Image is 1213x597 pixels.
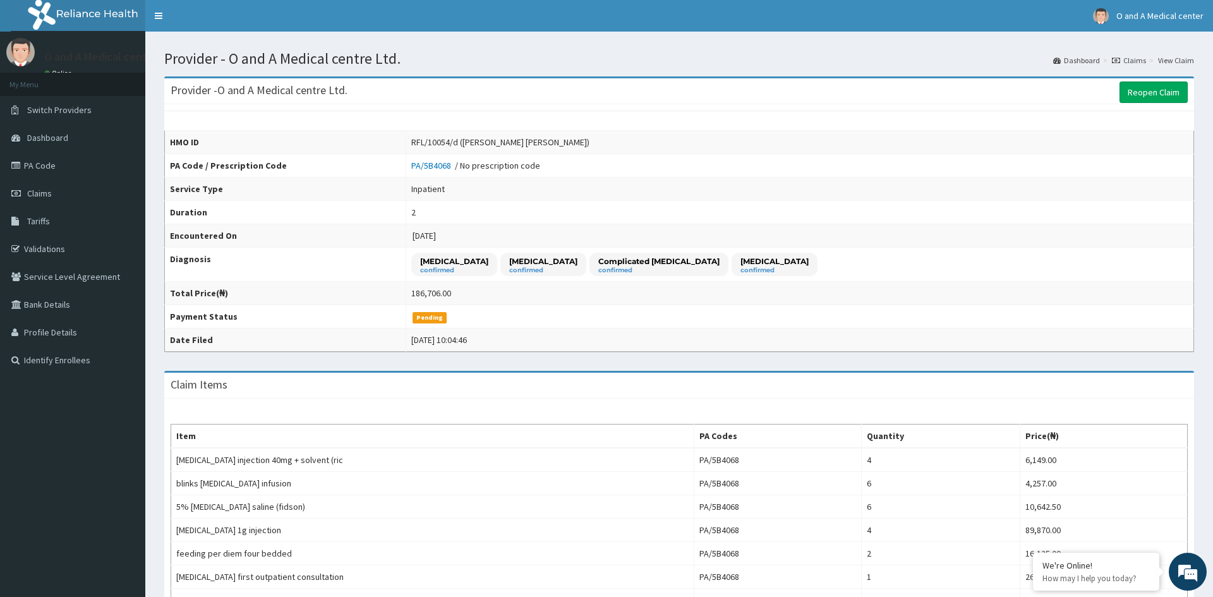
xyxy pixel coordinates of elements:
[27,215,50,227] span: Tariffs
[411,206,416,219] div: 2
[1020,448,1188,472] td: 6,149.00
[1020,425,1188,449] th: Price(₦)
[171,379,227,390] h3: Claim Items
[171,472,694,495] td: blinks [MEDICAL_DATA] infusion
[171,542,694,565] td: feeding per diem four bedded
[27,188,52,199] span: Claims
[1093,8,1109,24] img: User Image
[694,448,861,472] td: PA/5B4068
[861,425,1020,449] th: Quantity
[171,425,694,449] th: Item
[861,472,1020,495] td: 6
[411,136,589,148] div: RFL/10054/d ([PERSON_NAME] [PERSON_NAME])
[1053,55,1100,66] a: Dashboard
[861,542,1020,565] td: 2
[694,542,861,565] td: PA/5B4068
[171,85,347,96] h3: Provider - O and A Medical centre Ltd.
[1158,55,1194,66] a: View Claim
[165,154,406,178] th: PA Code / Prescription Code
[861,519,1020,542] td: 4
[27,104,92,116] span: Switch Providers
[694,519,861,542] td: PA/5B4068
[740,267,809,274] small: confirmed
[165,224,406,248] th: Encountered On
[1042,560,1150,571] div: We're Online!
[411,334,467,346] div: [DATE] 10:04:46
[861,448,1020,472] td: 4
[1020,519,1188,542] td: 89,870.00
[165,282,406,305] th: Total Price(₦)
[171,448,694,472] td: [MEDICAL_DATA] injection 40mg + solvent (ric
[171,519,694,542] td: [MEDICAL_DATA] 1g injection
[1042,573,1150,584] p: How may I help you today?
[420,267,488,274] small: confirmed
[509,267,577,274] small: confirmed
[411,159,540,172] div: / No prescription code
[413,312,447,323] span: Pending
[1020,495,1188,519] td: 10,642.50
[1119,81,1188,103] a: Reopen Claim
[165,305,406,329] th: Payment Status
[1020,565,1188,589] td: 26,875.00
[509,256,577,267] p: [MEDICAL_DATA]
[420,256,488,267] p: [MEDICAL_DATA]
[165,201,406,224] th: Duration
[411,287,451,299] div: 186,706.00
[861,565,1020,589] td: 1
[1020,472,1188,495] td: 4,257.00
[694,472,861,495] td: PA/5B4068
[694,565,861,589] td: PA/5B4068
[44,69,75,78] a: Online
[44,51,157,63] p: O and A Medical center
[1116,10,1204,21] span: O and A Medical center
[165,131,406,154] th: HMO ID
[165,329,406,352] th: Date Filed
[411,160,455,171] a: PA/5B4068
[1020,542,1188,565] td: 16,125.00
[164,51,1194,67] h1: Provider - O and A Medical centre Ltd.
[413,230,436,241] span: [DATE]
[598,256,720,267] p: Complicated [MEDICAL_DATA]
[694,495,861,519] td: PA/5B4068
[171,495,694,519] td: 5% [MEDICAL_DATA] saline (fidson)
[694,425,861,449] th: PA Codes
[165,178,406,201] th: Service Type
[411,183,445,195] div: Inpatient
[1112,55,1146,66] a: Claims
[598,267,720,274] small: confirmed
[861,495,1020,519] td: 6
[165,248,406,282] th: Diagnosis
[6,38,35,66] img: User Image
[740,256,809,267] p: [MEDICAL_DATA]
[171,565,694,589] td: [MEDICAL_DATA] first outpatient consultation
[27,132,68,143] span: Dashboard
